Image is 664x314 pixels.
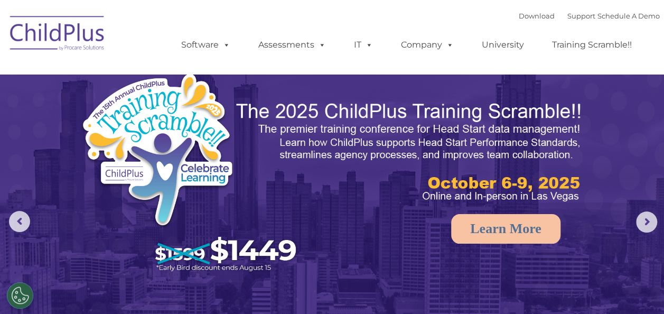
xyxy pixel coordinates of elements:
button: Cookies Settings [7,282,33,309]
a: Support [567,12,595,20]
a: Company [390,34,464,56]
a: Learn More [451,214,560,244]
a: Training Scramble!! [541,34,642,56]
a: University [471,34,535,56]
font: | [519,12,660,20]
span: Last name [147,70,179,78]
iframe: Chat Widget [611,263,664,314]
a: Software [171,34,241,56]
span: Phone number [147,113,192,121]
a: Download [519,12,555,20]
a: Assessments [248,34,336,56]
a: IT [343,34,384,56]
a: Schedule A Demo [597,12,660,20]
img: ChildPlus by Procare Solutions [5,8,110,61]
